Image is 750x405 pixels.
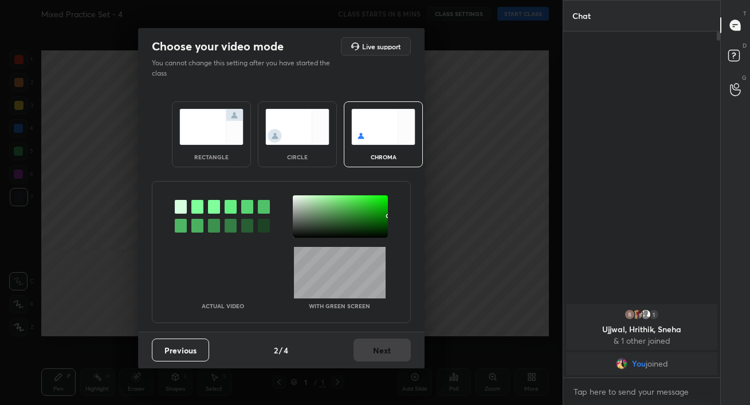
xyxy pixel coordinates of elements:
[743,9,747,18] p: T
[152,339,209,361] button: Previous
[563,1,600,31] p: Chat
[573,325,710,334] p: Ujjwal, Hrithik, Sneha
[362,43,400,50] h5: Live support
[351,109,415,145] img: chromaScreenIcon.c19ab0a0.svg
[274,154,320,160] div: circle
[284,344,288,356] h4: 4
[615,358,627,369] img: e87f9364b6334989b9353f85ea133ed3.jpg
[624,309,635,320] img: 3
[189,154,234,160] div: rectangle
[152,58,337,78] p: You cannot change this setting after you have started the class
[265,109,329,145] img: circleScreenIcon.acc0effb.svg
[632,309,643,320] img: 7059b54a3d304c4e9029e9d48794216a.55495308_3
[573,336,710,345] p: & 1 other joined
[179,109,244,145] img: normalScreenIcon.ae25ed63.svg
[742,73,747,82] p: G
[309,303,370,309] p: With green screen
[631,359,645,368] span: You
[202,303,244,309] p: Actual Video
[274,344,278,356] h4: 2
[279,344,282,356] h4: /
[743,41,747,50] p: D
[360,154,406,160] div: chroma
[648,309,659,320] div: 1
[645,359,667,368] span: joined
[640,309,651,320] img: default.png
[152,39,284,54] h2: Choose your video mode
[563,302,720,378] div: grid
